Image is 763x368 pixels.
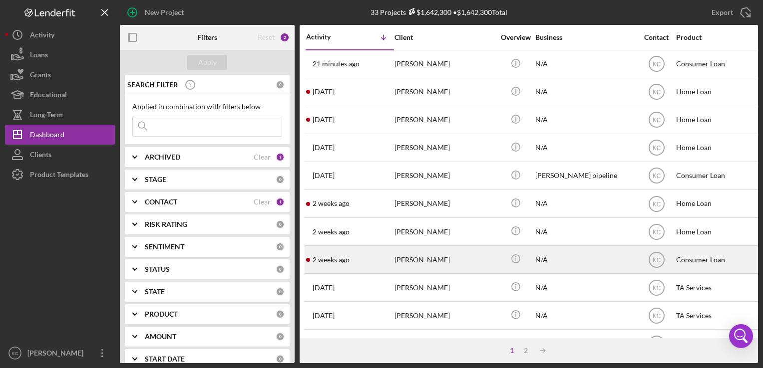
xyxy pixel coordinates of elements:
[5,65,115,85] button: Grants
[276,332,285,341] div: 0
[276,80,285,89] div: 0
[30,145,51,167] div: Clients
[5,343,115,363] button: KC[PERSON_NAME]
[25,343,90,366] div: [PERSON_NAME]
[652,145,661,152] text: KC
[5,125,115,145] a: Dashboard
[145,355,185,363] b: START DATE
[535,302,635,329] div: N/A
[652,61,661,68] text: KC
[535,274,635,301] div: N/A
[394,79,494,105] div: [PERSON_NAME]
[535,107,635,133] div: N/A
[198,55,217,70] div: Apply
[145,198,177,206] b: CONTACT
[11,351,18,356] text: KC
[5,165,115,184] button: Product Templates
[652,256,661,263] text: KC
[30,85,67,107] div: Educational
[535,135,635,161] div: N/A
[652,312,661,319] text: KC
[394,274,494,301] div: [PERSON_NAME]
[535,330,635,357] div: N/A
[30,45,48,67] div: Loans
[30,165,88,187] div: Product Templates
[535,163,635,189] div: [PERSON_NAME] pipeline
[535,190,635,217] div: N/A
[254,198,271,206] div: Clear
[280,32,290,42] div: 2
[394,190,494,217] div: [PERSON_NAME]
[652,117,661,124] text: KC
[535,218,635,245] div: N/A
[394,107,494,133] div: [PERSON_NAME]
[306,33,350,41] div: Activity
[313,199,350,207] time: 2025-09-12 17:33
[652,173,661,180] text: KC
[702,2,758,22] button: Export
[535,79,635,105] div: N/A
[5,45,115,65] button: Loans
[145,220,187,228] b: RISK RATING
[145,243,184,251] b: SENTIMENT
[313,228,350,236] time: 2025-09-11 21:09
[276,287,285,296] div: 0
[394,51,494,77] div: [PERSON_NAME]
[187,55,227,70] button: Apply
[313,116,335,124] time: 2025-09-21 15:10
[276,242,285,251] div: 0
[394,302,494,329] div: [PERSON_NAME]
[30,25,54,47] div: Activity
[394,330,494,357] div: [PERSON_NAME]
[535,246,635,273] div: N/A
[652,284,661,291] text: KC
[497,33,534,41] div: Overview
[120,2,194,22] button: New Project
[313,172,335,180] time: 2025-09-15 19:35
[652,89,661,96] text: KC
[535,51,635,77] div: N/A
[5,85,115,105] button: Educational
[371,8,507,16] div: 33 Projects • $1,642,300 Total
[652,200,661,207] text: KC
[145,176,166,184] b: STAGE
[313,312,335,320] time: 2025-08-19 19:44
[276,153,285,162] div: 1
[394,33,494,41] div: Client
[145,2,184,22] div: New Project
[505,347,519,355] div: 1
[276,265,285,274] div: 0
[712,2,733,22] div: Export
[313,60,360,68] time: 2025-09-25 18:51
[276,197,285,206] div: 1
[313,144,335,152] time: 2025-09-16 18:11
[30,65,51,87] div: Grants
[5,145,115,165] a: Clients
[394,135,494,161] div: [PERSON_NAME]
[276,355,285,364] div: 0
[394,163,494,189] div: [PERSON_NAME]
[145,153,180,161] b: ARCHIVED
[145,265,170,273] b: STATUS
[145,310,178,318] b: PRODUCT
[276,175,285,184] div: 0
[276,220,285,229] div: 0
[5,105,115,125] a: Long-Term
[132,103,282,111] div: Applied in combination with filters below
[197,33,217,41] b: Filters
[313,284,335,292] time: 2025-08-21 19:13
[145,288,165,296] b: STATE
[5,25,115,45] button: Activity
[638,33,675,41] div: Contact
[276,310,285,319] div: 0
[394,218,494,245] div: [PERSON_NAME]
[258,33,275,41] div: Reset
[729,324,753,348] div: Open Intercom Messenger
[652,228,661,235] text: KC
[254,153,271,161] div: Clear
